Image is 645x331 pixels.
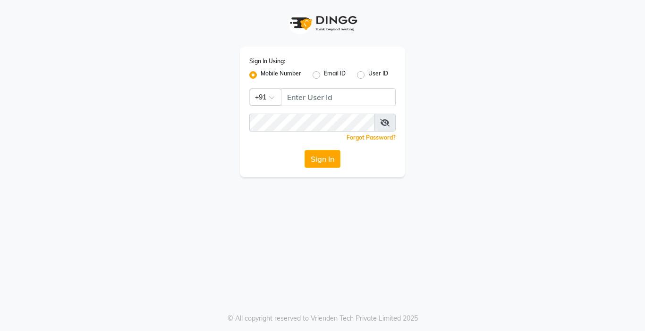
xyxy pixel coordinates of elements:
[281,88,396,106] input: Username
[368,69,388,81] label: User ID
[285,9,360,37] img: logo1.svg
[324,69,346,81] label: Email ID
[347,134,396,141] a: Forgot Password?
[305,150,340,168] button: Sign In
[261,69,301,81] label: Mobile Number
[249,57,285,66] label: Sign In Using:
[249,114,374,132] input: Username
